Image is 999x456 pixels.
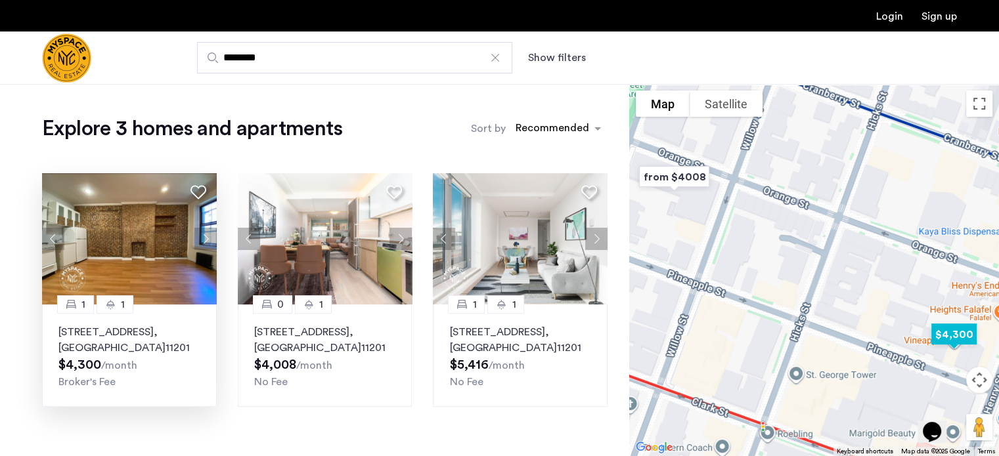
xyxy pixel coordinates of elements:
label: Sort by [471,121,506,136]
span: No Fee [449,377,483,387]
p: [STREET_ADDRESS] 11201 [254,324,396,356]
img: 8515455b-be52-4141-8a40-4c35d33cf98b_638818012091685323.jpeg [433,173,608,304]
div: Recommended [514,120,589,139]
button: Keyboard shortcuts [837,447,893,456]
button: Toggle fullscreen view [966,91,992,117]
button: Show satellite imagery [690,91,763,117]
button: Next apartment [389,228,412,250]
a: 11[STREET_ADDRESS], [GEOGRAPHIC_DATA]11201Broker's Fee [42,304,217,407]
button: Drag Pegman onto the map to open Street View [966,414,992,440]
h1: Explore 3 homes and apartments [42,115,342,142]
a: Login [876,11,903,22]
sub: /month [101,360,137,371]
span: 1 [512,297,516,312]
span: 1 [472,297,476,312]
span: 0 [277,297,284,312]
img: Google [633,439,676,456]
div: from $4008 [629,157,720,197]
button: Map camera controls [966,367,992,393]
button: Previous apartment [433,228,455,250]
button: Next apartment [585,228,608,250]
span: Map data ©2025 Google [901,448,970,455]
span: 1 [81,297,85,312]
img: logo [42,33,91,83]
button: Next apartment [194,228,217,250]
span: 1 [121,297,125,312]
a: Terms (opens in new tab) [978,447,995,456]
button: Previous apartment [238,228,260,250]
a: 01[STREET_ADDRESS], [GEOGRAPHIC_DATA]11201No Fee [238,304,412,407]
a: Cazamio Logo [42,33,91,83]
span: $4,300 [58,358,101,371]
ng-select: sort-apartment [509,117,608,140]
p: [STREET_ADDRESS] 11201 [449,324,591,356]
span: Broker's Fee [58,377,116,387]
p: [STREET_ADDRESS] 11201 [58,324,200,356]
sub: /month [488,360,524,371]
div: $4,300 [921,314,987,354]
span: $5,416 [449,358,488,371]
span: No Fee [254,377,288,387]
iframe: chat widget [918,404,960,443]
button: Show street map [636,91,690,117]
span: $4,008 [254,358,296,371]
a: Registration [921,11,957,22]
sub: /month [296,360,332,371]
img: 4a86f311-bc8a-42bc-8534-e0ec6dcd7a68_638854163647215298.jpeg [42,173,217,304]
button: Previous apartment [42,228,64,250]
a: 11[STREET_ADDRESS], [GEOGRAPHIC_DATA]11201No Fee [433,304,608,407]
button: Show or hide filters [528,50,586,66]
img: 8515455b-be52-4141-8a40-4c35d33cf98b_638818012150916166.jpeg [238,173,412,304]
input: Apartment Search [197,42,512,73]
span: 1 [319,297,323,312]
a: Open this area in Google Maps (opens a new window) [633,439,676,456]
